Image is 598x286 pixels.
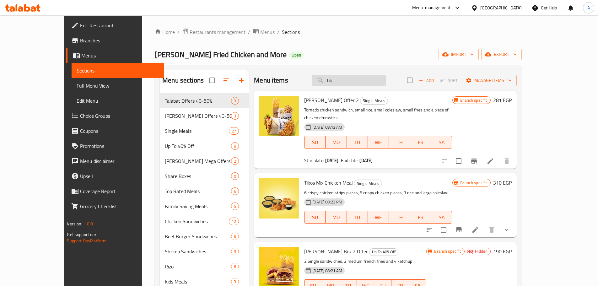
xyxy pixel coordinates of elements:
span: Menus [81,52,159,59]
span: 2 [231,158,239,164]
div: items [231,97,239,105]
a: Grocery Checklist [66,199,164,214]
span: Branch specific [458,180,490,186]
span: export [486,51,517,58]
div: items [231,157,239,165]
span: MO [328,138,344,147]
span: TH [391,213,407,222]
span: 3 [231,113,239,119]
span: 6 [231,264,239,270]
span: WE [370,213,386,222]
b: [DATE] [359,156,373,165]
button: import [439,49,479,60]
span: Single Meals [360,97,388,104]
span: Version: [67,220,82,228]
div: items [231,187,239,195]
span: Choice Groups [80,112,159,120]
span: 3 [231,98,239,104]
div: Single Meals [360,97,388,105]
div: Tiko's Mega Offers [165,157,231,165]
div: Tiko's Offers 40-50% Off [165,112,231,120]
span: Manage items [467,77,512,84]
button: WE [368,136,389,148]
span: Talabat Offers 40-50% [165,97,231,105]
span: Restaurants management [190,28,245,36]
span: Sections [282,28,300,36]
div: items [231,248,239,255]
h2: Menu items [254,76,288,85]
div: Shrimp Sandwiches3 [160,244,249,259]
span: Select to update [452,154,465,168]
div: Up To 40% Off [369,248,398,256]
button: SU [304,211,326,224]
div: Open [289,51,304,59]
div: Share Boxes0 [160,169,249,184]
span: 6 [231,188,239,194]
a: Edit menu item [471,226,479,234]
span: [DATE] 08:13 AM [310,124,345,130]
button: TU [347,136,368,148]
button: FR [410,211,431,224]
span: FR [413,138,429,147]
span: Edit Menu [77,97,159,105]
span: Up To 40% Off [369,248,398,256]
div: Shrimp Sandwiches [165,248,231,255]
span: Chicken Sandwiches [165,218,229,225]
div: items [231,172,239,180]
b: [DATE] [325,156,338,165]
div: items [231,278,239,285]
a: Upsell [66,169,164,184]
span: SA [434,213,450,222]
a: Coupons [66,123,164,138]
a: Full Menu View [72,78,164,93]
span: TU [349,213,365,222]
button: export [481,49,522,60]
div: items [231,202,239,210]
div: Single Meals [354,180,382,187]
span: Hidden [472,248,490,254]
span: 1.0.0 [84,220,93,228]
span: [PERSON_NAME] Mega Offers [165,157,231,165]
span: 6 [231,234,239,240]
button: Manage items [462,75,517,86]
button: delete [484,222,499,237]
div: items [231,112,239,120]
li: / [277,28,279,36]
div: Top Rated Meals6 [160,184,249,199]
div: Beef Burger Sandwiches6 [160,229,249,244]
button: TH [389,211,410,224]
p: Tornado chicken sandwich, small rice, small coleslaw, small fries and a piece of chicken drumstick [304,106,452,122]
a: Edit Menu [72,93,164,108]
img: Tiko's Offer 2 [259,96,299,136]
div: Up To 40% Off8 [160,138,249,154]
img: Tikos Mix Chicken Meal [259,178,299,219]
div: [PERSON_NAME] Offers 40-50% Off3 [160,108,249,123]
h6: 190 EGP [493,247,512,256]
div: items [231,263,239,270]
span: Sections [77,67,159,74]
span: Add item [416,76,436,85]
a: Choice Groups [66,108,164,123]
a: Branches [66,33,164,48]
span: Branches [80,37,159,44]
span: Share Boxes [165,172,231,180]
div: [GEOGRAPHIC_DATA] [480,4,522,11]
span: Full Menu View [77,82,159,89]
p: 2 Single sandwiches, 2 medium french fries and 4 ketchup [304,257,426,265]
span: Kids Meals [165,278,231,285]
span: SU [307,138,323,147]
span: [PERSON_NAME] Fried Chicken and More [155,47,287,62]
h6: 281 EGP [493,96,512,105]
span: FR [413,213,429,222]
div: Beef Burger Sandwiches [165,233,231,240]
li: / [248,28,250,36]
span: 8 [231,143,239,149]
span: SA [434,138,450,147]
button: MO [326,211,347,224]
button: SA [431,136,452,148]
span: 27 [229,128,239,134]
div: Family Saving Meals5 [160,199,249,214]
span: Coupons [80,127,159,135]
div: Talabat Offers 40-50%3 [160,93,249,108]
span: 3 [231,249,239,255]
